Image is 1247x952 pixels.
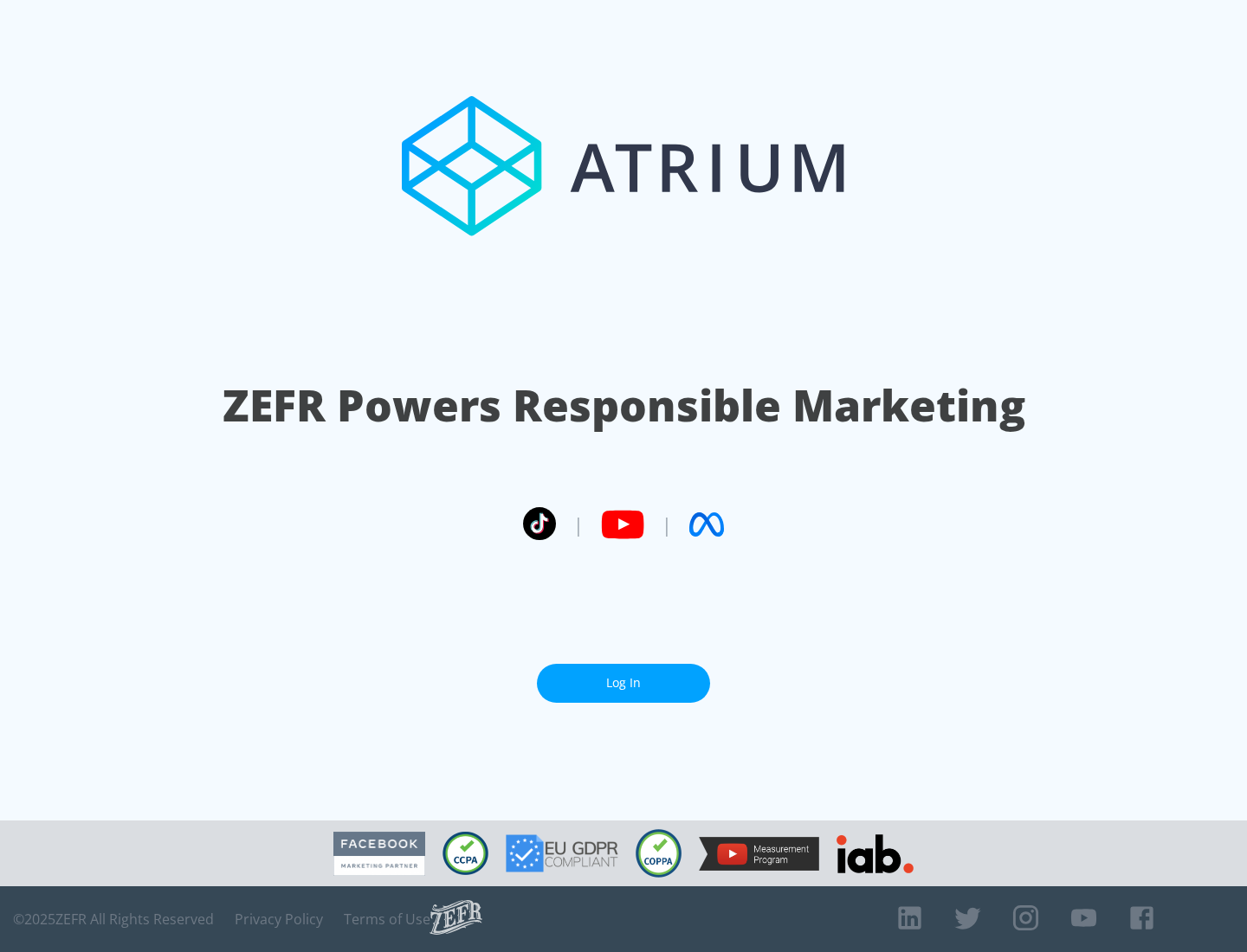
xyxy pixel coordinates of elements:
img: GDPR Compliant [506,834,618,872]
img: CCPA Compliant [443,832,488,875]
a: Log In [537,664,710,703]
span: | [573,511,584,537]
h1: ZEFR Powers Responsible Marketing [223,376,1025,435]
span: © 2025 ZEFR All Rights Reserved [13,910,214,928]
img: YouTube Measurement Program [699,837,819,871]
a: Terms of Use [344,910,430,928]
span: | [662,511,672,537]
a: Privacy Policy [235,910,323,928]
img: COPPA Compliant [636,829,682,878]
img: IAB [837,834,914,873]
img: Facebook Marketing Partner [333,832,425,876]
